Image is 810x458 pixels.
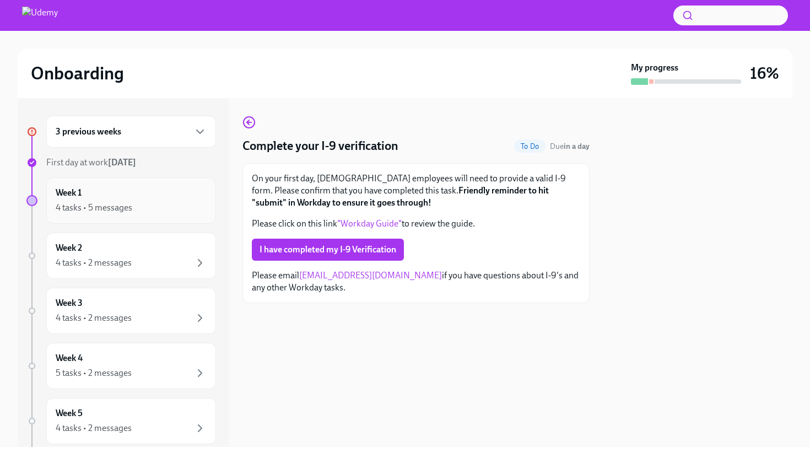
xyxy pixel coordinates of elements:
p: Please click on this link to review the guide. [252,218,580,230]
h4: Complete your I-9 verification [242,138,398,154]
div: 5 tasks • 2 messages [56,367,132,379]
a: [EMAIL_ADDRESS][DOMAIN_NAME] [299,270,442,281]
a: Week 14 tasks • 5 messages [26,177,216,224]
a: Week 24 tasks • 2 messages [26,233,216,279]
h2: Onboarding [31,62,124,84]
a: "Workday Guide" [337,218,402,229]
a: Week 54 tasks • 2 messages [26,398,216,444]
button: I have completed my I-9 Verification [252,239,404,261]
p: On your first day, [DEMOGRAPHIC_DATA] employees will need to provide a valid I-9 form. Please con... [252,173,580,209]
strong: in a day [564,142,590,151]
div: 4 tasks • 5 messages [56,202,132,214]
div: 4 tasks • 2 messages [56,422,132,434]
span: First day at work [46,157,136,168]
span: August 27th, 2025 14:00 [550,141,590,152]
img: Udemy [22,7,58,24]
h3: 16% [750,63,779,83]
div: 4 tasks • 2 messages [56,312,132,324]
div: 4 tasks • 2 messages [56,257,132,269]
a: Week 45 tasks • 2 messages [26,343,216,389]
h6: Week 3 [56,297,83,309]
span: I have completed my I-9 Verification [260,244,396,255]
span: To Do [514,142,546,150]
h6: Week 2 [56,242,82,254]
div: 3 previous weeks [46,116,216,148]
strong: My progress [631,62,678,74]
a: Week 34 tasks • 2 messages [26,288,216,334]
h6: Week 4 [56,352,83,364]
h6: Week 1 [56,187,82,199]
h6: 3 previous weeks [56,126,121,138]
h6: Week 5 [56,407,83,419]
p: Please email if you have questions about I-9's and any other Workday tasks. [252,270,580,294]
a: First day at work[DATE] [26,157,216,169]
strong: [DATE] [108,157,136,168]
span: Due [550,142,590,151]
